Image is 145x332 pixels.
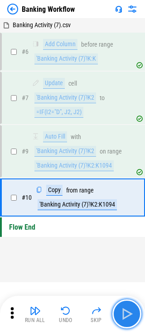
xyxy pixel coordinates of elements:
span: # 7 [22,94,29,101]
div: Auto Fill [43,131,67,142]
div: with [71,134,81,140]
div: 'Banking Activity (7)'!K:K [34,53,98,64]
span: Banking Activity (7).csv [13,21,71,29]
div: before [81,41,97,48]
div: on [100,148,106,155]
div: range [99,41,113,48]
img: Back [7,4,18,14]
div: Run All [25,318,45,323]
img: Skip [91,305,102,316]
img: Run All [30,305,41,316]
span: # 6 [22,48,29,55]
div: cell [68,80,77,87]
button: Undo [51,303,80,325]
div: range [107,148,122,155]
div: Add Column [43,39,77,50]
div: =IF(I2="D", J2, J2) [34,107,83,118]
div: range [79,187,94,194]
img: Undo [60,305,71,316]
div: 'Banking Activity (7)'!K2:K1094 [34,160,114,171]
img: Main button [120,307,134,321]
div: Undo [59,318,72,323]
img: Support [115,5,122,13]
div: Copy [46,185,63,196]
div: to [100,95,105,101]
div: 'Banking Activity (7)'!K2 [34,146,96,157]
div: Update [43,78,65,89]
div: from [66,187,78,194]
span: # 10 [22,194,32,201]
div: Skip [91,318,102,323]
div: Banking Workflow [22,5,75,14]
img: Settings menu [127,4,138,14]
button: Run All [21,303,50,325]
div: 'Banking Activity (7)'!K2 [34,92,96,103]
span: # 9 [22,148,29,155]
button: Skip [82,303,111,325]
div: 'Banking Activity (7)'!K2:K1094 [38,199,117,210]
